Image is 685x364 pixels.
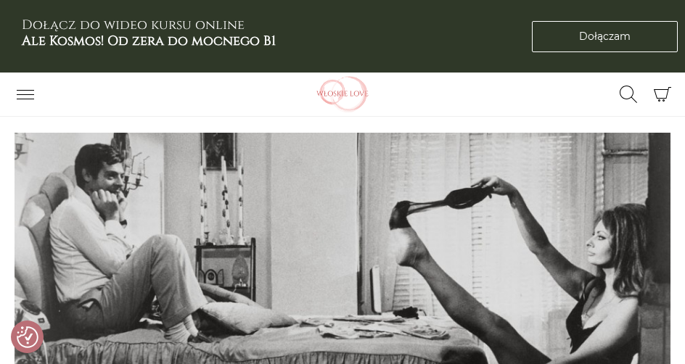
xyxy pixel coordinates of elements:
[22,32,276,50] b: Ale Kosmos! Od zera do mocnego B1
[647,79,678,110] button: Koszyk
[295,76,390,112] img: Włoskielove
[17,326,38,348] button: Preferencje co do zgód
[610,82,647,107] button: Przełącz formularz wyszukiwania
[22,17,276,49] h3: Dołącz do wideo kursu online
[17,326,38,348] img: Revisit consent button
[532,21,678,52] a: Dołączam
[579,29,631,44] span: Dołączam
[7,82,44,107] button: Przełącz nawigację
